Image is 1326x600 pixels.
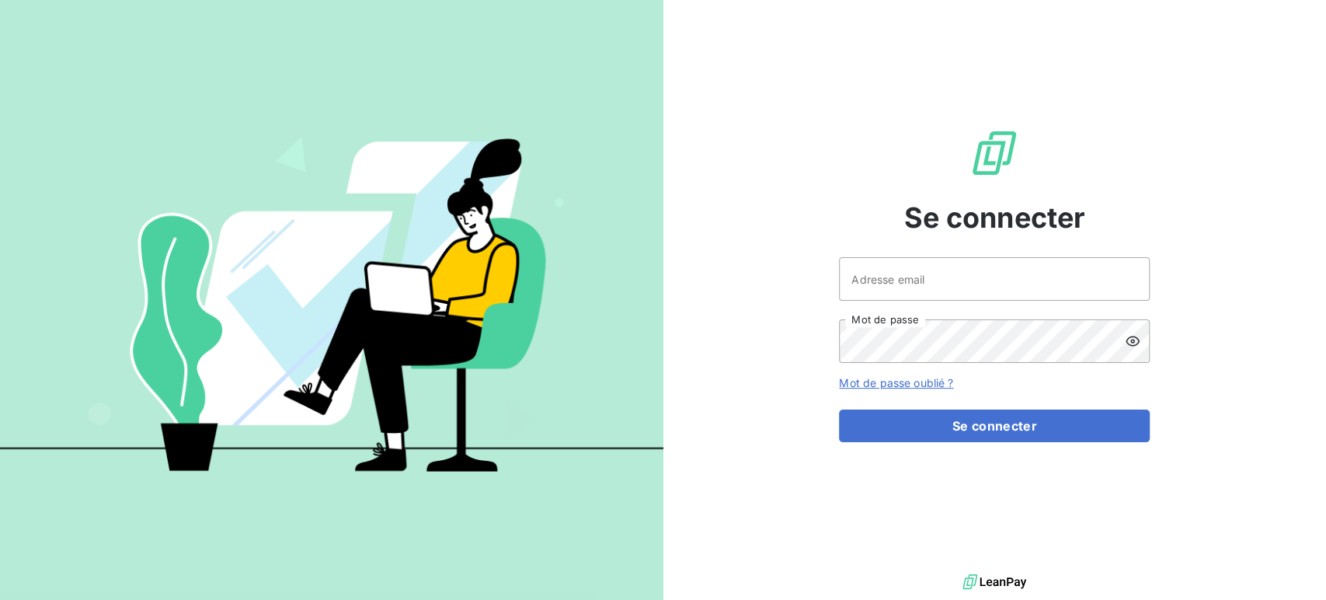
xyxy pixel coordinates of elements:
[903,197,1085,239] span: Se connecter
[962,570,1026,594] img: logo
[839,257,1150,301] input: placeholder
[969,128,1019,178] img: Logo LeanPay
[839,376,953,389] a: Mot de passe oublié ?
[839,410,1150,442] button: Se connecter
